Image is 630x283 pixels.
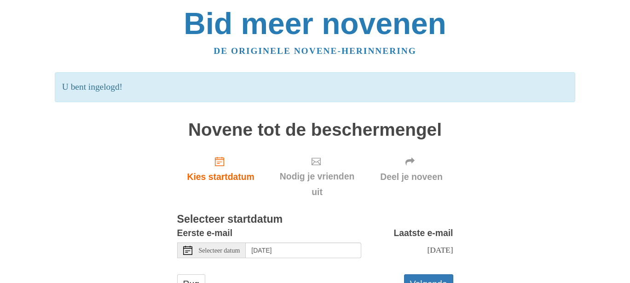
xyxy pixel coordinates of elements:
a: De originele novene-herinnering [214,46,416,56]
font: Laatste e-mail [393,228,453,238]
font: Deel je noveen [380,172,443,182]
div: Klik op "Volgende" om eerst uw startdatum te bevestigen. [370,149,453,205]
a: Kies startdatum [177,149,265,205]
div: Klik op "Volgende" om eerst uw startdatum te bevestigen. [265,149,370,205]
font: Selecteer startdatum [177,213,283,225]
font: U bent ingelogd! [62,82,122,92]
font: Novene tot de beschermengel [188,120,442,139]
font: Nodig je vrienden uit [280,171,354,197]
font: Selecteer datum [199,247,240,254]
font: Kies startdatum [187,172,254,182]
font: [DATE] [427,245,453,254]
a: Bid meer novenen [184,6,446,40]
font: Eerste e-mail [177,228,233,238]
